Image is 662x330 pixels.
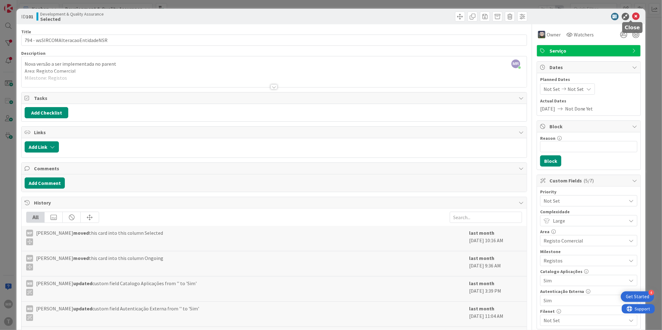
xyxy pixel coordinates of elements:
span: Actual Dates [540,98,637,104]
button: Add Link [25,141,59,153]
div: Get Started [626,294,649,300]
span: Tasks [34,94,516,102]
b: last month [469,230,494,236]
span: [DATE] [540,105,555,112]
div: [DATE] 9:36 AM [469,254,522,273]
span: Watchers [574,31,594,38]
span: Registos [544,256,623,265]
button: Add Comment [25,177,65,189]
label: Title [21,29,31,35]
input: type card name here... [21,35,527,46]
span: Not Set [568,85,584,93]
button: Block [540,155,561,167]
span: Block [549,123,629,130]
div: Complexidade [540,210,637,214]
span: Large [553,216,623,225]
span: Links [34,129,516,136]
p: Nova versão a ser implementada no parent [25,60,524,68]
span: Not Set [544,317,626,324]
b: last month [469,305,494,312]
div: MR [26,305,33,312]
span: Not Done Yet [565,105,593,112]
div: Milestone [540,249,637,254]
button: Add Checklist [25,107,68,118]
span: Serviço [549,47,629,54]
span: Owner [547,31,561,38]
span: Development & Quality Assurance [40,12,104,16]
div: All [26,212,45,223]
div: MP [26,230,33,237]
span: [PERSON_NAME] custom field Autenticação Externa from '' to 'Sim' [36,305,199,321]
div: Area [540,229,637,234]
div: MP [26,255,33,262]
b: last month [469,280,494,286]
div: Autenticação Externa [540,289,637,294]
span: [PERSON_NAME] this card into this column Ongoing [36,254,163,271]
span: MR [511,59,520,68]
div: Open Get Started checklist, remaining modules: 4 [621,291,654,302]
span: Description [21,50,46,56]
div: Priority [540,190,637,194]
b: moved [73,230,89,236]
span: Registo Comercial [544,236,623,245]
span: ( 5/7 ) [584,177,594,184]
span: Not Set [544,85,560,93]
span: Comments [34,165,516,172]
span: Support [13,1,28,8]
span: Not Set [544,196,623,205]
span: Custom Fields [549,177,629,184]
div: Catalogo Aplicações [540,269,637,274]
p: Area: Registo Comercial [25,68,524,75]
input: Search... [450,212,522,223]
div: [DATE] 10:16 AM [469,229,522,248]
b: moved [73,255,89,261]
b: last month [469,255,494,261]
span: Planned Dates [540,76,637,83]
div: MR [26,280,33,287]
span: Dates [549,64,629,71]
div: [DATE] 11:04 AM [469,305,522,323]
span: Sim [544,296,623,305]
b: Selected [40,16,104,21]
h5: Close [625,25,640,31]
b: 101 [26,13,33,20]
span: [PERSON_NAME] this card into this column Selected [36,229,163,245]
span: ID [21,13,33,20]
div: Filenet [540,309,637,313]
b: updated [73,280,92,286]
label: Reason [540,135,555,141]
span: Sim [544,276,623,285]
b: updated [73,305,92,312]
img: LS [538,31,545,38]
div: 4 [649,290,654,295]
span: [PERSON_NAME] custom field Catalogo Aplicações from '' to 'Sim' [36,280,197,296]
div: [DATE] 3:39 PM [469,280,522,298]
span: History [34,199,516,206]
